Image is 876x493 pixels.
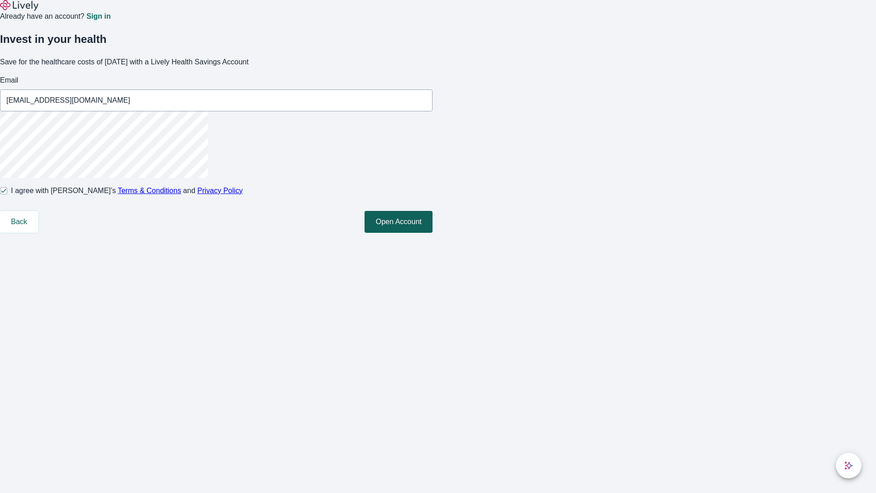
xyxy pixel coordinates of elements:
button: chat [836,453,861,478]
a: Sign in [86,13,110,20]
a: Privacy Policy [198,187,243,194]
span: I agree with [PERSON_NAME]’s and [11,185,243,196]
a: Terms & Conditions [118,187,181,194]
svg: Lively AI Assistant [844,461,853,470]
button: Open Account [365,211,433,233]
